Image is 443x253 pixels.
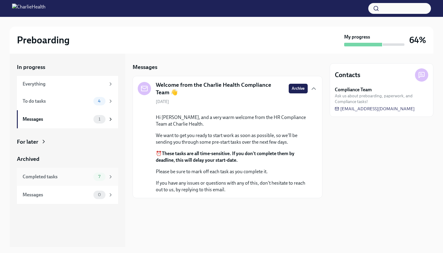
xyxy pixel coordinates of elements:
strong: These tasks are all time-sensitive. If you don't complete them by deadline, this will delay your ... [156,151,294,163]
a: Everything [17,76,118,92]
span: 7 [95,174,104,179]
a: Messages0 [17,186,118,204]
img: CharlieHealth [12,4,46,13]
h5: Messages [133,63,157,71]
a: For later [17,138,118,146]
button: Archive [289,84,308,93]
span: 1 [95,117,104,121]
span: Archive [292,86,305,92]
p: Please be sure to mark off each task as you complete it. [156,168,308,175]
div: Completed tasks [23,173,91,180]
strong: Compliance Team [335,86,372,93]
a: [EMAIL_ADDRESS][DOMAIN_NAME] [335,106,415,112]
span: 0 [94,192,105,197]
div: Messages [23,116,91,123]
span: [DATE] [156,99,169,105]
h3: 64% [409,35,426,45]
div: To do tasks [23,98,91,105]
div: Everything [23,81,105,87]
a: To do tasks4 [17,92,118,110]
h4: Contacts [335,70,360,80]
p: We want to get you ready to start work as soon as possible, so we'll be sending you through some ... [156,132,308,145]
a: Messages1 [17,110,118,128]
span: Ask us about preboarding, paperwork, and Compliance tasks! [335,93,428,105]
div: Messages [23,192,91,198]
a: Completed tasks7 [17,168,118,186]
p: If you have any issues or questions with any of this, don't hesitate to reach out to us, by reply... [156,180,308,193]
a: Archived [17,155,118,163]
h2: Preboarding [17,34,70,46]
a: In progress [17,63,118,71]
p: ⏰ [156,150,308,164]
p: Hi [PERSON_NAME], and a very warm welcome from the HR Compliance Team at Charlie Health. [156,114,308,127]
div: For later [17,138,38,146]
strong: My progress [344,34,370,40]
h5: Welcome from the Charlie Health Compliance Team 👋 [156,81,284,96]
span: 4 [94,99,104,103]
